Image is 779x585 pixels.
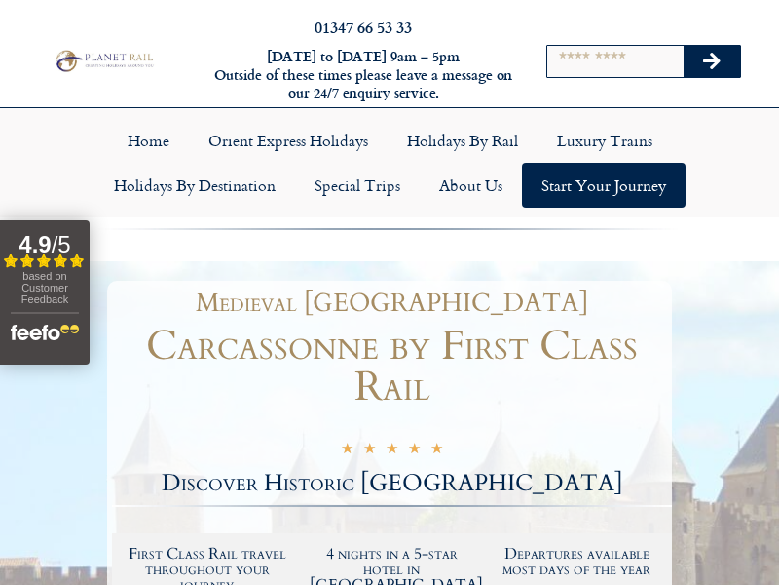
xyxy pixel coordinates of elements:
i: ★ [430,442,443,460]
i: ★ [341,442,353,460]
h2: Departures available most days of the year [494,546,659,577]
i: ★ [363,442,376,460]
img: Planet Rail Train Holidays Logo [52,48,156,73]
button: Search [684,46,740,77]
a: About Us [420,163,522,208]
a: Start your Journey [522,163,686,208]
nav: Menu [10,118,769,208]
a: Luxury Trains [538,118,672,163]
i: ★ [386,442,398,460]
div: 5/5 [341,440,443,460]
i: ★ [408,442,421,460]
h1: Medieval [GEOGRAPHIC_DATA] [122,291,662,316]
h6: [DATE] to [DATE] 9am – 5pm Outside of these times please leave a message on our 24/7 enquiry serv... [212,48,514,102]
a: Special Trips [295,163,420,208]
a: Home [108,118,189,163]
a: 01347 66 53 33 [315,16,412,38]
h2: Discover Historic [GEOGRAPHIC_DATA] [112,472,672,495]
a: Holidays by Destination [94,163,295,208]
h1: Carcassonne by First Class Rail [112,326,672,408]
a: Holidays by Rail [388,118,538,163]
a: Orient Express Holidays [189,118,388,163]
